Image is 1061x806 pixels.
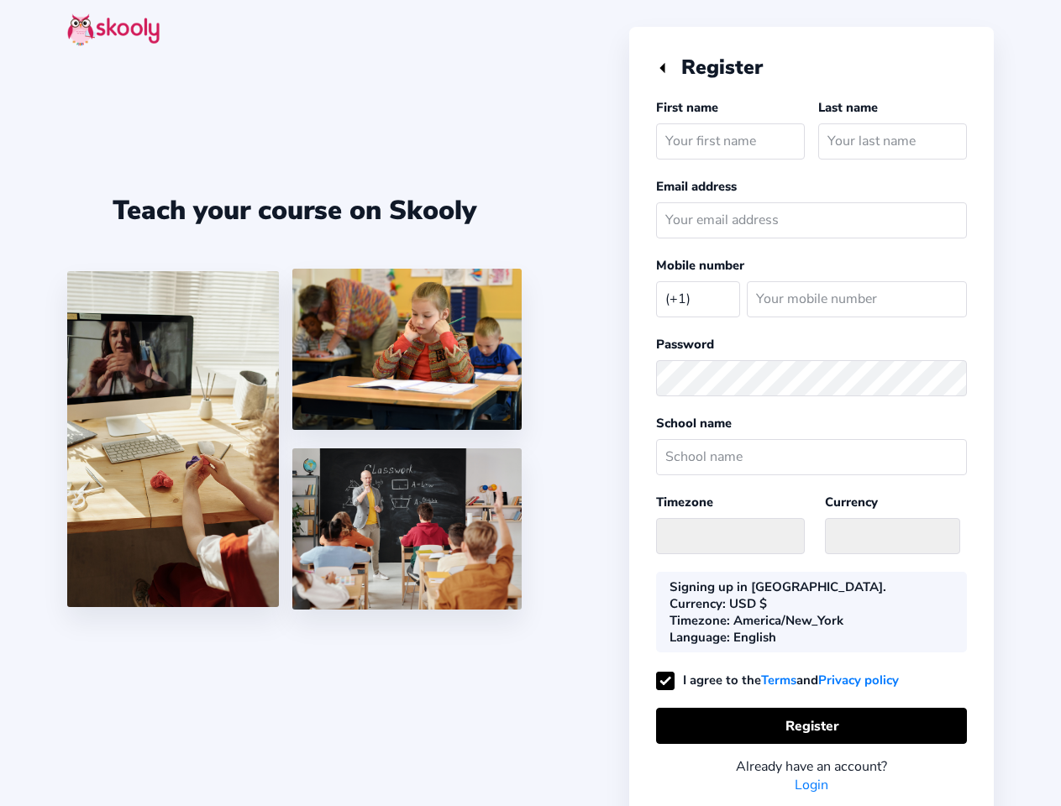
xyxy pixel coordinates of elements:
[825,494,878,510] label: Currency
[292,448,522,610] img: 5.png
[670,629,776,646] div: : English
[942,369,959,387] ion-icon: eye outline
[656,757,967,776] div: Already have an account?
[670,595,722,612] b: Currency
[818,670,899,691] a: Privacy policy
[67,13,160,46] img: skooly-logo.png
[670,612,843,629] div: : America/New_York
[670,595,767,612] div: : USD $
[656,672,899,688] label: I agree to the and
[656,123,805,160] input: Your first name
[67,271,279,607] img: 1.jpg
[795,776,828,794] a: Login
[681,54,763,81] span: Register
[656,178,737,195] label: Email address
[292,269,522,430] img: 4.png
[670,578,886,595] div: Signing up in [GEOGRAPHIC_DATA].
[656,202,967,238] input: Your email address
[670,612,727,629] b: Timezone
[670,629,727,646] b: Language
[67,192,522,228] div: Teach your course on Skooly
[656,99,718,116] label: First name
[747,281,967,317] input: Your mobile number
[656,257,744,274] label: Mobile number
[656,708,967,744] button: Register
[656,494,713,510] label: Timezone
[656,58,675,76] button: arrow back outline
[818,99,878,116] label: Last name
[761,670,796,691] a: Terms
[656,439,967,475] input: School name
[942,369,967,387] button: eye outlineeye off outline
[656,415,732,432] label: School name
[818,123,967,160] input: Your last name
[656,336,714,353] label: Password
